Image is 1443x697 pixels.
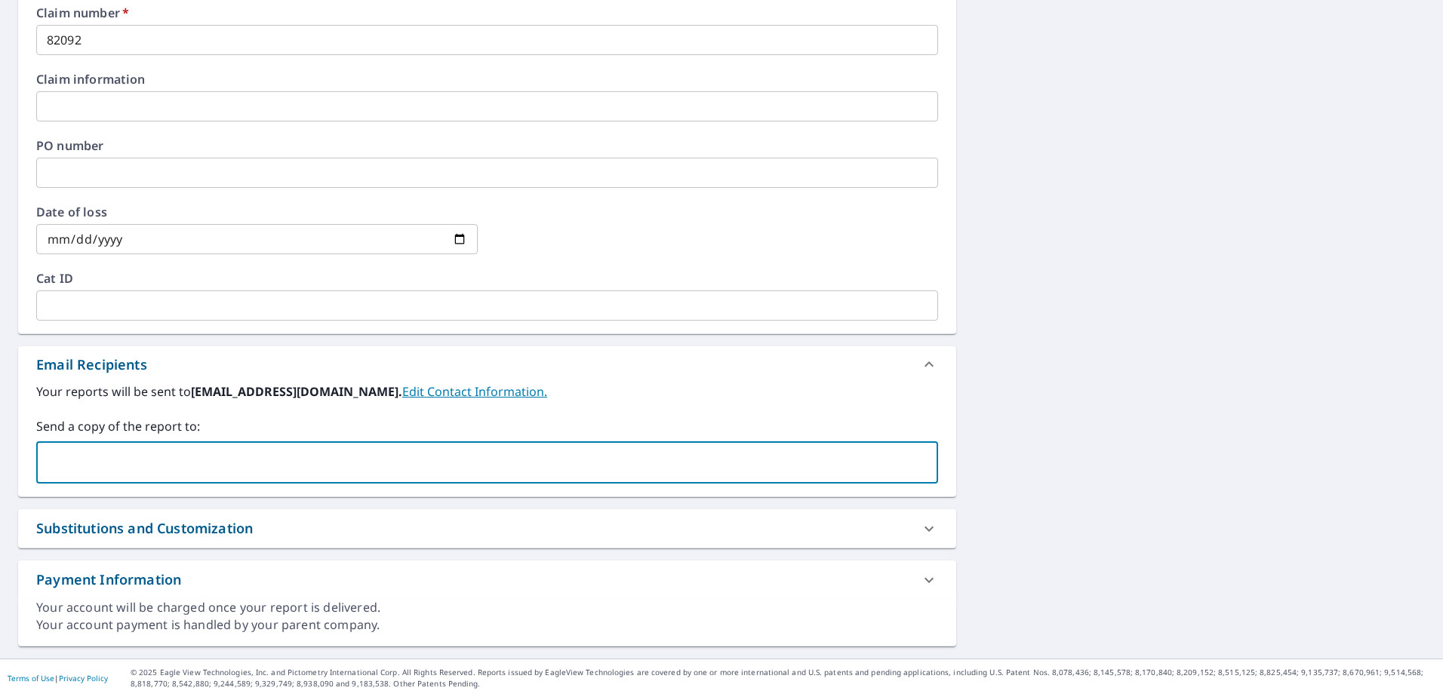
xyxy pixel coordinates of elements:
[36,518,253,539] div: Substitutions and Customization
[131,667,1435,689] p: © 2025 Eagle View Technologies, Inc. and Pictometry International Corp. All Rights Reserved. Repo...
[36,206,478,218] label: Date of loss
[36,616,938,634] div: Your account payment is handled by your parent company.
[402,383,547,400] a: EditContactInfo
[36,417,938,435] label: Send a copy of the report to:
[8,674,108,683] p: |
[36,382,938,401] label: Your reports will be sent to
[191,383,402,400] b: [EMAIL_ADDRESS][DOMAIN_NAME].
[8,673,54,683] a: Terms of Use
[36,7,938,19] label: Claim number
[36,355,147,375] div: Email Recipients
[36,140,938,152] label: PO number
[18,346,956,382] div: Email Recipients
[36,73,938,85] label: Claim information
[18,509,956,548] div: Substitutions and Customization
[18,560,956,599] div: Payment Information
[36,599,938,616] div: Your account will be charged once your report is delivered.
[36,570,181,590] div: Payment Information
[59,673,108,683] a: Privacy Policy
[36,272,938,284] label: Cat ID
